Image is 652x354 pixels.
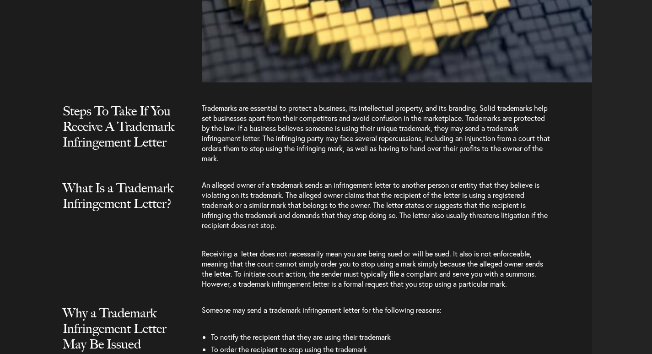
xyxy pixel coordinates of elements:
span: To order the recipient to stop using the trademark [211,344,367,354]
h2: What Is a Trademark Infringement Letter? [63,180,182,229]
p: Trademarks are essential to protect a business, its intellectual property, and its branding. Soli... [202,103,553,173]
span: An alleged owner of a trademark sends an infringement letter to another person or entity that the... [202,180,548,230]
span: Someone may send a trademark infringement letter for the following reasons: [202,305,442,315]
span: To notify the recipient that they are using their trademark [211,332,391,342]
h2: Steps To Take If You Receive A Trademark Infringement Letter [63,103,182,168]
span: Receiving a letter does not necessarily mean you are being sued or will be sued. It also is not e... [202,249,543,289]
